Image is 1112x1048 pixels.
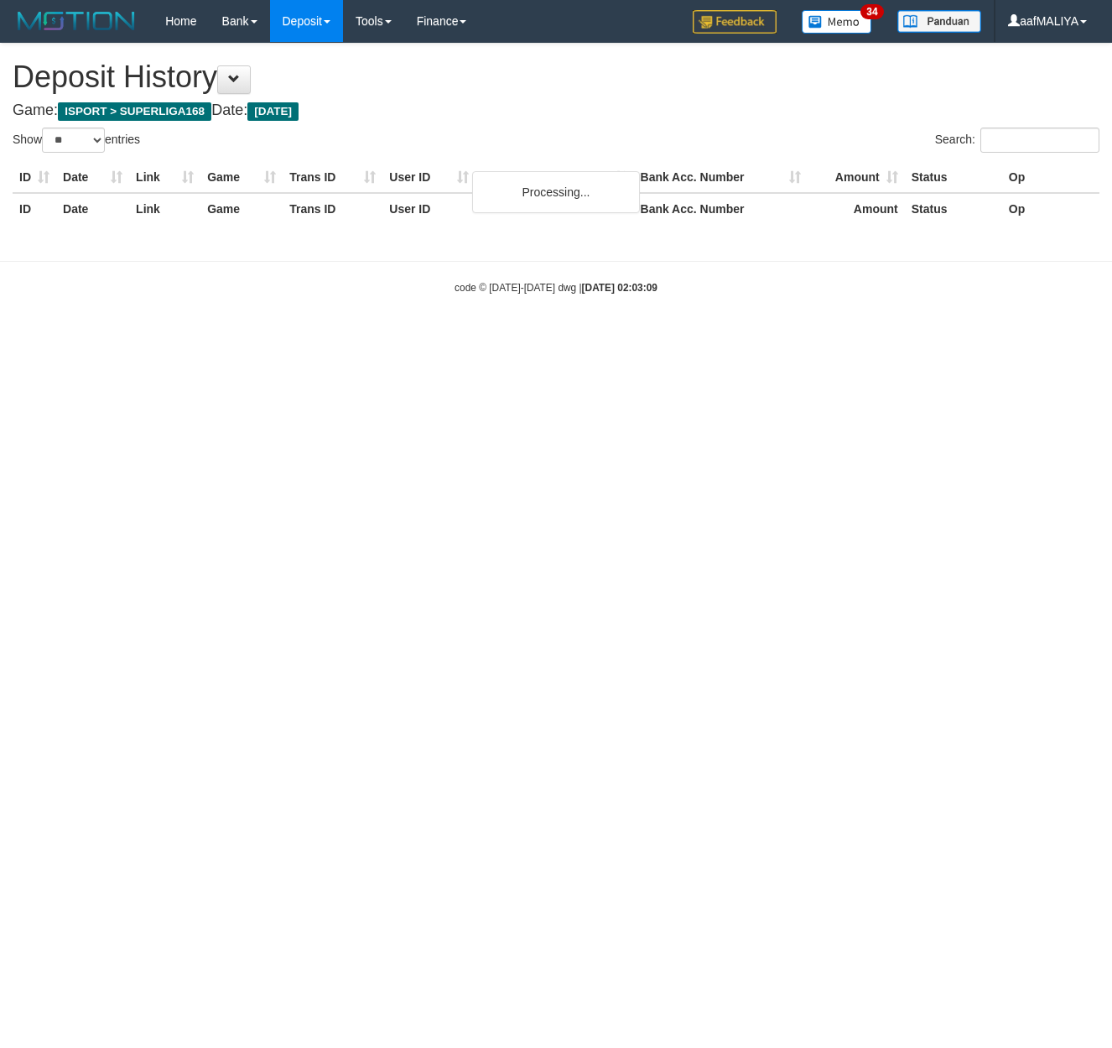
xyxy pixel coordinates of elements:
th: Trans ID [283,193,382,224]
input: Search: [980,128,1099,153]
th: Amount [808,193,905,224]
th: Date [56,193,129,224]
h1: Deposit History [13,60,1099,94]
th: Link [129,162,200,193]
span: ISPORT > SUPERLIGA168 [58,102,211,121]
th: Amount [808,162,905,193]
th: Game [200,162,283,193]
th: User ID [382,193,475,224]
select: Showentries [42,128,105,153]
div: Processing... [472,171,640,213]
h4: Game: Date: [13,102,1099,119]
small: code © [DATE]-[DATE] dwg | [455,282,657,294]
label: Show entries [13,128,140,153]
th: Game [200,193,283,224]
span: 34 [860,4,883,19]
img: panduan.png [897,10,981,33]
th: Status [905,193,1002,224]
img: Feedback.jpg [693,10,777,34]
th: Status [905,162,1002,193]
th: Bank Acc. Name [475,162,633,193]
label: Search: [935,128,1099,153]
th: Bank Acc. Number [634,162,808,193]
strong: [DATE] 02:03:09 [582,282,657,294]
th: Op [1002,162,1099,193]
th: ID [13,162,56,193]
th: ID [13,193,56,224]
th: Date [56,162,129,193]
th: User ID [382,162,475,193]
th: Op [1002,193,1099,224]
img: MOTION_logo.png [13,8,140,34]
span: [DATE] [247,102,299,121]
th: Bank Acc. Number [634,193,808,224]
img: Button%20Memo.svg [802,10,872,34]
th: Trans ID [283,162,382,193]
th: Link [129,193,200,224]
